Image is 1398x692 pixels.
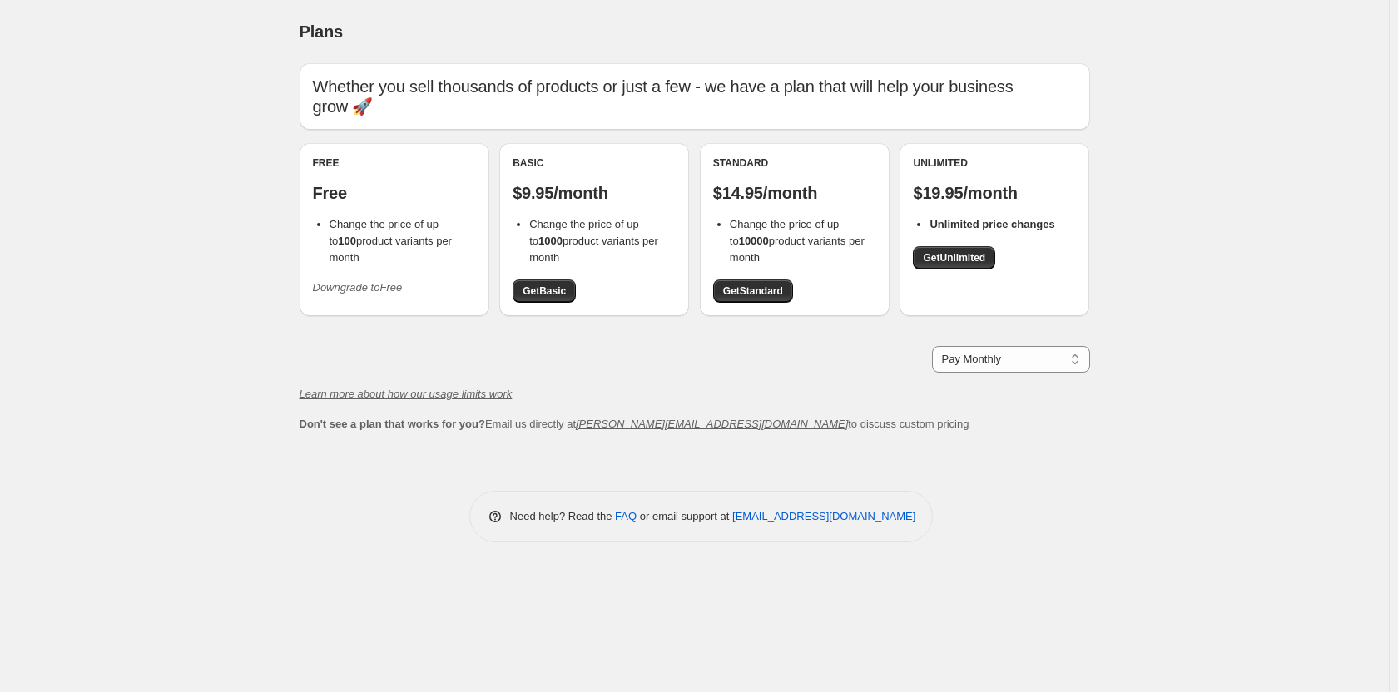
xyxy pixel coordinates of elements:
div: Basic [513,156,676,170]
div: Standard [713,156,876,170]
p: Free [313,183,476,203]
a: FAQ [615,510,637,522]
a: GetStandard [713,279,793,303]
a: GetBasic [513,279,576,303]
a: Learn more about how our usage limits work [300,388,513,400]
b: Unlimited price changes [930,218,1054,230]
span: Get Unlimited [923,251,985,264]
button: Downgrade toFree [303,274,413,301]
span: Change the price of up to product variants per month [730,218,865,264]
a: [EMAIL_ADDRESS][DOMAIN_NAME] [732,510,915,522]
p: Whether you sell thousands of products or just a few - we have a plan that will help your busines... [313,77,1077,116]
span: or email support at [637,510,732,522]
span: Change the price of up to product variants per month [529,218,658,264]
i: Downgrade to Free [313,281,403,294]
span: Need help? Read the [510,510,616,522]
p: $9.95/month [513,183,676,203]
span: Email us directly at to discuss custom pricing [300,418,969,430]
a: [PERSON_NAME][EMAIL_ADDRESS][DOMAIN_NAME] [576,418,848,430]
span: Change the price of up to product variants per month [330,218,452,264]
div: Free [313,156,476,170]
b: 1000 [538,235,563,247]
a: GetUnlimited [913,246,995,269]
b: 100 [338,235,356,247]
b: Don't see a plan that works for you? [300,418,485,430]
span: Get Standard [723,284,783,298]
p: $19.95/month [913,183,1076,203]
b: 10000 [739,235,769,247]
div: Unlimited [913,156,1076,170]
span: Plans [300,22,343,41]
p: $14.95/month [713,183,876,203]
span: Get Basic [523,284,566,298]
